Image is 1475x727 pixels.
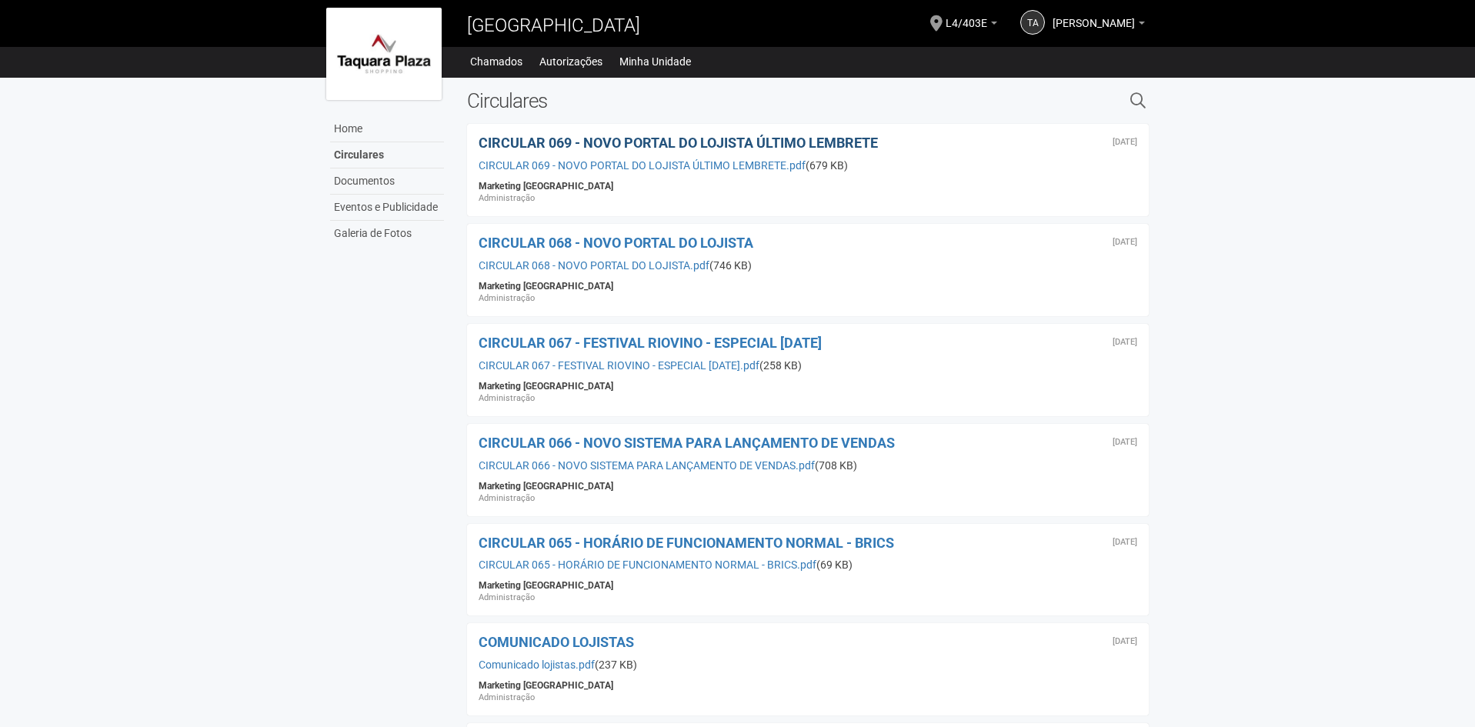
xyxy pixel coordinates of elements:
[479,658,1138,672] div: (237 KB)
[467,15,640,36] span: [GEOGRAPHIC_DATA]
[479,292,1138,305] div: Administração
[1113,438,1137,447] div: Segunda-feira, 14 de julho de 2025 às 20:27
[1053,2,1135,29] span: Thayná Aparecida de Oliveira Dias
[1053,19,1145,32] a: [PERSON_NAME]
[1113,338,1137,347] div: Terça-feira, 22 de julho de 2025 às 20:02
[479,335,822,351] a: CIRCULAR 067 - FESTIVAL RIOVINO - ESPECIAL [DATE]
[479,659,595,671] a: Comunicado lojistas.pdf
[479,158,1138,172] div: (679 KB)
[479,558,1138,572] div: (69 KB)
[467,89,973,112] h2: Circulares
[479,280,1138,292] div: Marketing [GEOGRAPHIC_DATA]
[479,459,815,472] a: CIRCULAR 066 - NOVO SISTEMA PARA LANÇAMENTO DE VENDAS.pdf
[479,559,816,571] a: CIRCULAR 065 - HORÁRIO DE FUNCIONAMENTO NORMAL - BRICS.pdf
[1113,538,1137,547] div: Quarta-feira, 2 de julho de 2025 às 21:27
[1113,238,1137,247] div: Quinta-feira, 14 de agosto de 2025 às 15:00
[470,51,522,72] a: Chamados
[479,235,753,251] a: CIRCULAR 068 - NOVO PORTAL DO LOJISTA
[479,259,709,272] a: CIRCULAR 068 - NOVO PORTAL DO LOJISTA.pdf
[619,51,691,72] a: Minha Unidade
[479,634,634,650] a: COMUNICADO LOJISTAS
[330,168,444,195] a: Documentos
[330,221,444,246] a: Galeria de Fotos
[479,492,1138,505] div: Administração
[479,679,1138,692] div: Marketing [GEOGRAPHIC_DATA]
[479,159,806,172] a: CIRCULAR 069 - NOVO PORTAL DO LOJISTA ÚLTIMO LEMBRETE.pdf
[479,192,1138,205] div: Administração
[479,180,1138,192] div: Marketing [GEOGRAPHIC_DATA]
[330,116,444,142] a: Home
[479,592,1138,604] div: Administração
[479,392,1138,405] div: Administração
[479,692,1138,704] div: Administração
[479,358,1138,372] div: (258 KB)
[1113,138,1137,147] div: Sexta-feira, 22 de agosto de 2025 às 21:46
[479,480,1138,492] div: Marketing [GEOGRAPHIC_DATA]
[479,380,1138,392] div: Marketing [GEOGRAPHIC_DATA]
[1113,637,1137,646] div: Terça-feira, 1 de julho de 2025 às 12:42
[479,579,1138,592] div: Marketing [GEOGRAPHIC_DATA]
[946,2,987,29] span: L4/403E
[479,359,759,372] a: CIRCULAR 067 - FESTIVAL RIOVINO - ESPECIAL [DATE].pdf
[539,51,602,72] a: Autorizações
[479,459,1138,472] div: (708 KB)
[326,8,442,100] img: logo.jpg
[1020,10,1045,35] a: TA
[479,435,895,451] a: CIRCULAR 066 - NOVO SISTEMA PARA LANÇAMENTO DE VENDAS
[330,142,444,168] a: Circulares
[330,195,444,221] a: Eventos e Publicidade
[479,258,1138,272] div: (746 KB)
[946,19,997,32] a: L4/403E
[479,535,894,551] a: CIRCULAR 065 - HORÁRIO DE FUNCIONAMENTO NORMAL - BRICS
[479,135,878,151] a: CIRCULAR 069 - NOVO PORTAL DO LOJISTA ÚLTIMO LEMBRETE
